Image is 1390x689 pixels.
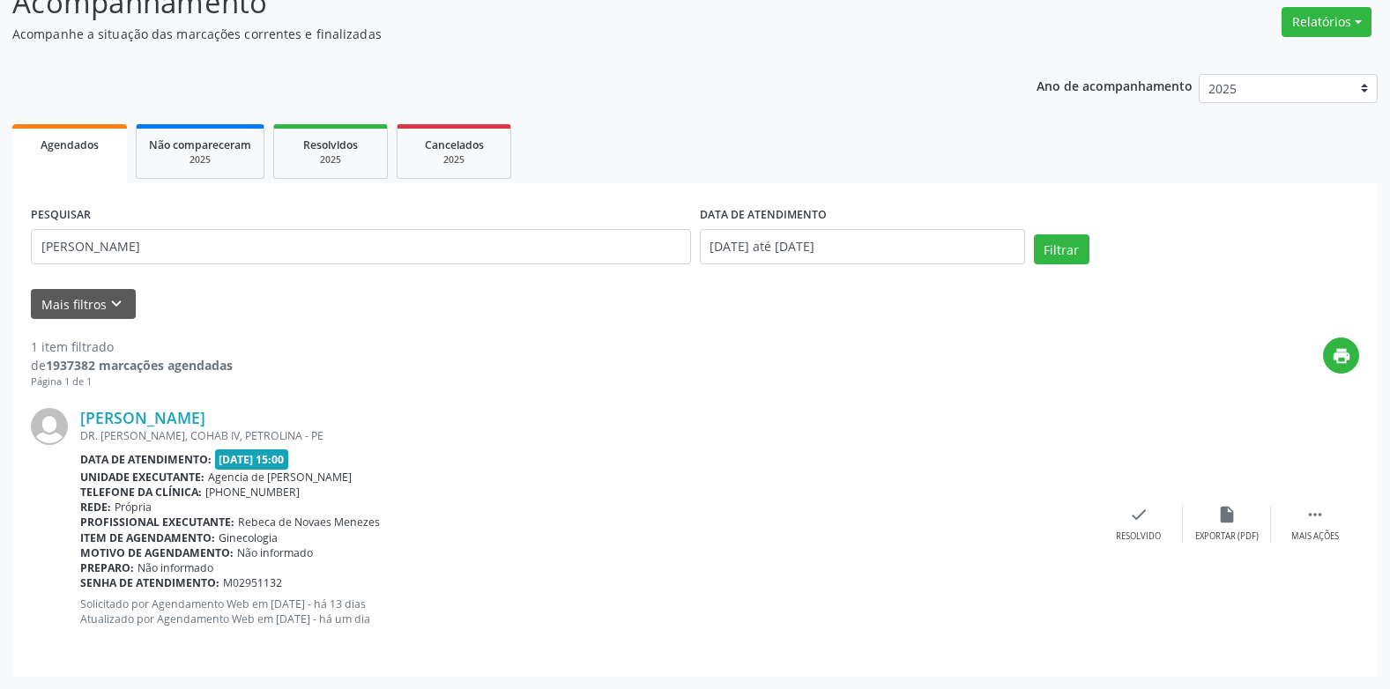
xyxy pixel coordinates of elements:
button: Relatórios [1282,7,1371,37]
button: print [1323,337,1359,374]
div: 2025 [410,153,498,167]
i: print [1332,346,1351,366]
i: check [1129,505,1148,524]
span: Ginecologia [219,530,278,545]
div: 2025 [286,153,375,167]
i: keyboard_arrow_down [107,294,126,314]
i: insert_drive_file [1217,505,1237,524]
span: Cancelados [425,137,484,152]
span: Própria [115,500,152,515]
b: Item de agendamento: [80,530,215,545]
b: Telefone da clínica: [80,485,202,500]
b: Preparo: [80,560,134,575]
div: Mais ações [1291,530,1339,543]
b: Rede: [80,500,111,515]
p: Ano de acompanhamento [1037,74,1193,96]
b: Data de atendimento: [80,452,212,467]
div: 1 item filtrado [31,337,233,356]
span: Resolvidos [303,137,358,152]
i:  [1305,505,1325,524]
b: Motivo de agendamento: [80,545,234,560]
span: Agencia de [PERSON_NAME] [208,470,352,485]
img: img [31,408,68,445]
strong: 1937382 marcações agendadas [46,357,233,374]
a: [PERSON_NAME] [80,408,205,427]
b: Profissional executante: [80,515,234,530]
span: Não informado [237,545,313,560]
div: 2025 [149,153,251,167]
button: Filtrar [1034,234,1089,264]
span: Não informado [138,560,213,575]
input: Nome, código do beneficiário ou CPF [31,229,691,264]
span: [DATE] 15:00 [215,449,289,470]
div: Resolvido [1116,530,1161,543]
b: Unidade executante: [80,470,204,485]
span: Rebeca de Novaes Menezes [238,515,380,530]
span: [PHONE_NUMBER] [205,485,300,500]
div: DR. [PERSON_NAME], COHAB IV, PETROLINA - PE [80,428,1095,443]
div: de [31,356,233,374]
span: Não compareceram [149,137,251,152]
b: Senha de atendimento: [80,575,219,590]
label: DATA DE ATENDIMENTO [700,202,827,229]
span: M02951132 [223,575,282,590]
label: PESQUISAR [31,202,91,229]
button: Mais filtroskeyboard_arrow_down [31,289,136,320]
span: Agendados [41,137,99,152]
div: Página 1 de 1 [31,374,233,389]
p: Solicitado por Agendamento Web em [DATE] - há 13 dias Atualizado por Agendamento Web em [DATE] - ... [80,596,1095,626]
p: Acompanhe a situação das marcações correntes e finalizadas [12,25,968,43]
input: Selecione um intervalo [700,229,1025,264]
div: Exportar (PDF) [1195,530,1259,543]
